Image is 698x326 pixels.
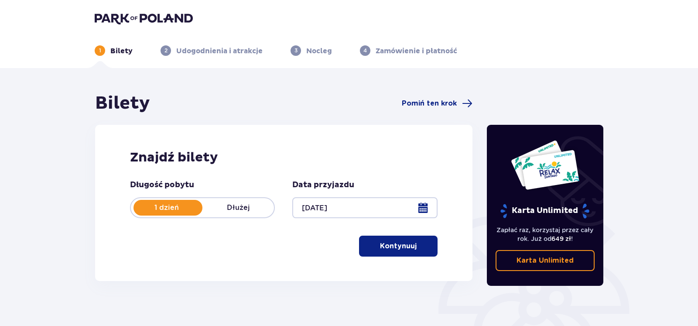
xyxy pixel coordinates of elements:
p: Dłużej [202,203,274,213]
p: Nocleg [306,46,332,56]
p: Długość pobytu [130,180,194,190]
p: Bilety [110,46,133,56]
h1: Bilety [95,93,150,114]
p: 1 [99,47,101,55]
img: Park of Poland logo [95,12,193,24]
span: 649 zł [551,235,571,242]
div: 1Bilety [95,45,133,56]
p: Karta Unlimited [500,203,590,219]
div: 2Udogodnienia i atrakcje [161,45,263,56]
button: Kontynuuj [359,236,438,257]
p: Karta Unlimited [517,256,574,265]
p: 2 [164,47,168,55]
p: Udogodnienia i atrakcje [176,46,263,56]
div: 4Zamówienie i płatność [360,45,457,56]
p: 1 dzień [131,203,202,213]
p: Zamówienie i płatność [376,46,457,56]
p: 3 [294,47,298,55]
span: Pomiń ten krok [402,99,457,108]
div: 3Nocleg [291,45,332,56]
h2: Znajdź bilety [130,149,438,166]
p: Kontynuuj [380,241,417,251]
p: 4 [363,47,367,55]
a: Karta Unlimited [496,250,595,271]
p: Zapłać raz, korzystaj przez cały rok. Już od ! [496,226,595,243]
a: Pomiń ten krok [402,98,472,109]
img: Dwie karty całoroczne do Suntago z napisem 'UNLIMITED RELAX', na białym tle z tropikalnymi liśćmi... [510,140,580,190]
p: Data przyjazdu [292,180,354,190]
